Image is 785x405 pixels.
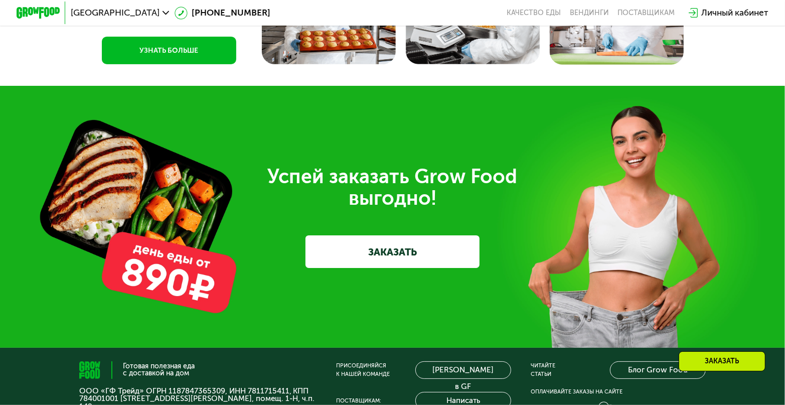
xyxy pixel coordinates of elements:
[175,7,271,20] a: [PHONE_NUMBER]
[415,361,512,379] a: [PERSON_NAME] в GF
[337,361,390,379] div: Присоединяйся к нашей команде
[617,9,675,17] div: поставщикам
[123,363,195,377] div: Готовая полезная еда с доставкой на дом
[701,7,768,20] div: Личный кабинет
[337,396,382,405] div: Поставщикам:
[610,361,706,379] a: Блог Grow Food
[531,361,556,379] div: Читайте статьи
[71,9,160,17] span: [GEOGRAPHIC_DATA]
[87,166,698,209] div: Успей заказать Grow Food выгодно!
[570,9,609,17] a: Вендинги
[102,37,236,64] a: УЗНАТЬ БОЛЬШЕ
[531,387,706,396] div: Оплачивайте заказы на сайте
[507,9,561,17] a: Качество еды
[305,235,480,268] a: ЗАКАЗАТЬ
[679,351,765,371] div: Заказать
